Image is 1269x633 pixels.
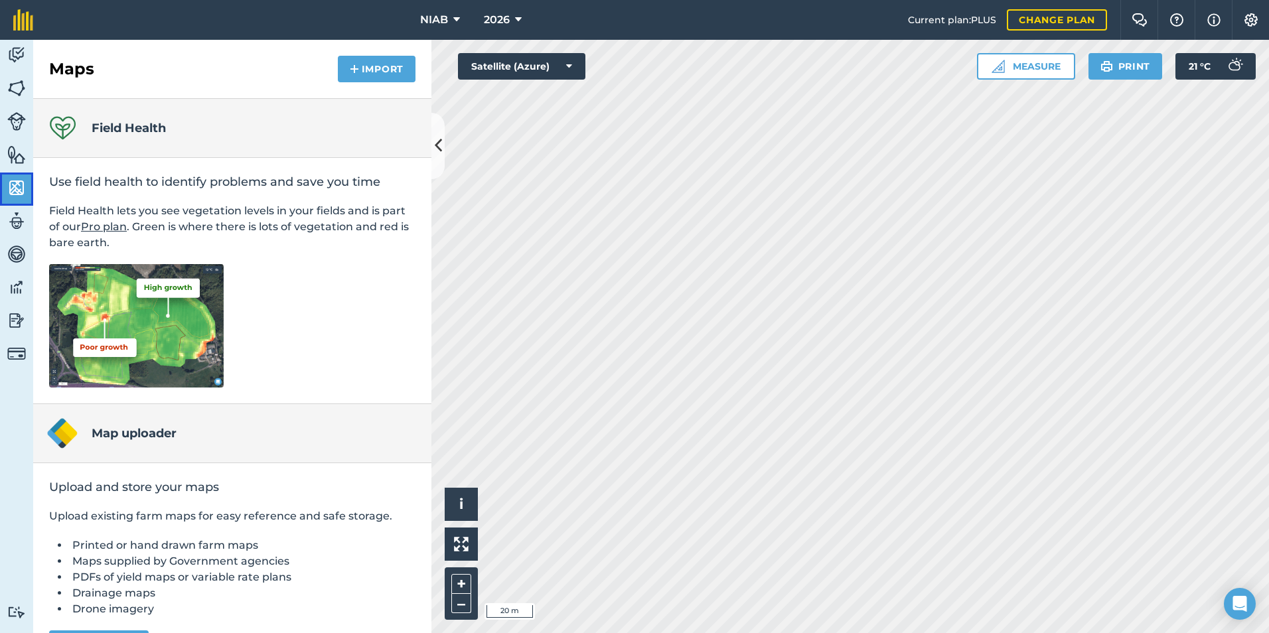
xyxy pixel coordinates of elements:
img: svg+xml;base64,PD94bWwgdmVyc2lvbj0iMS4wIiBlbmNvZGluZz0idXRmLTgiPz4KPCEtLSBHZW5lcmF0b3I6IEFkb2JlIE... [7,311,26,330]
img: svg+xml;base64,PD94bWwgdmVyc2lvbj0iMS4wIiBlbmNvZGluZz0idXRmLTgiPz4KPCEtLSBHZW5lcmF0b3I6IEFkb2JlIE... [7,112,26,131]
img: svg+xml;base64,PHN2ZyB4bWxucz0iaHR0cDovL3d3dy53My5vcmcvMjAwMC9zdmciIHdpZHRoPSI1NiIgaGVpZ2h0PSI2MC... [7,178,26,198]
span: Current plan : PLUS [908,13,996,27]
div: Open Intercom Messenger [1224,588,1256,620]
h4: Field Health [92,119,166,137]
a: Change plan [1007,9,1107,31]
button: i [445,488,478,521]
img: Ruler icon [992,60,1005,73]
img: svg+xml;base64,PHN2ZyB4bWxucz0iaHR0cDovL3d3dy53My5vcmcvMjAwMC9zdmciIHdpZHRoPSI1NiIgaGVpZ2h0PSI2MC... [7,145,26,165]
img: svg+xml;base64,PD94bWwgdmVyc2lvbj0iMS4wIiBlbmNvZGluZz0idXRmLTgiPz4KPCEtLSBHZW5lcmF0b3I6IEFkb2JlIE... [7,244,26,264]
li: PDFs of yield maps or variable rate plans [69,569,415,585]
h2: Maps [49,58,94,80]
img: svg+xml;base64,PD94bWwgdmVyc2lvbj0iMS4wIiBlbmNvZGluZz0idXRmLTgiPz4KPCEtLSBHZW5lcmF0b3I6IEFkb2JlIE... [7,45,26,65]
img: svg+xml;base64,PHN2ZyB4bWxucz0iaHR0cDovL3d3dy53My5vcmcvMjAwMC9zdmciIHdpZHRoPSIxNCIgaGVpZ2h0PSIyNC... [350,61,359,77]
h2: Use field health to identify problems and save you time [49,174,415,190]
a: Pro plan [81,220,127,233]
button: Import [338,56,415,82]
li: Drone imagery [69,601,415,617]
img: svg+xml;base64,PHN2ZyB4bWxucz0iaHR0cDovL3d3dy53My5vcmcvMjAwMC9zdmciIHdpZHRoPSI1NiIgaGVpZ2h0PSI2MC... [7,78,26,98]
span: 21 ° C [1189,53,1211,80]
li: Printed or hand drawn farm maps [69,537,415,553]
img: svg+xml;base64,PD94bWwgdmVyc2lvbj0iMS4wIiBlbmNvZGluZz0idXRmLTgiPz4KPCEtLSBHZW5lcmF0b3I6IEFkb2JlIE... [7,277,26,297]
span: 2026 [484,12,510,28]
img: svg+xml;base64,PD94bWwgdmVyc2lvbj0iMS4wIiBlbmNvZGluZz0idXRmLTgiPz4KPCEtLSBHZW5lcmF0b3I6IEFkb2JlIE... [7,344,26,363]
img: Two speech bubbles overlapping with the left bubble in the forefront [1132,13,1148,27]
img: Four arrows, one pointing top left, one top right, one bottom right and the last bottom left [454,537,469,551]
li: Maps supplied by Government agencies [69,553,415,569]
button: 21 °C [1175,53,1256,80]
img: svg+xml;base64,PD94bWwgdmVyc2lvbj0iMS4wIiBlbmNvZGluZz0idXRmLTgiPz4KPCEtLSBHZW5lcmF0b3I6IEFkb2JlIE... [7,606,26,618]
img: Map uploader logo [46,417,78,449]
img: fieldmargin Logo [13,9,33,31]
p: Field Health lets you see vegetation levels in your fields and is part of our . Green is where th... [49,203,415,251]
button: Measure [977,53,1075,80]
img: A question mark icon [1169,13,1185,27]
span: NIAB [420,12,448,28]
h4: Map uploader [92,424,177,443]
img: svg+xml;base64,PHN2ZyB4bWxucz0iaHR0cDovL3d3dy53My5vcmcvMjAwMC9zdmciIHdpZHRoPSIxOSIgaGVpZ2h0PSIyNC... [1100,58,1113,74]
img: svg+xml;base64,PHN2ZyB4bWxucz0iaHR0cDovL3d3dy53My5vcmcvMjAwMC9zdmciIHdpZHRoPSIxNyIgaGVpZ2h0PSIxNy... [1207,12,1221,28]
h2: Upload and store your maps [49,479,415,495]
span: i [459,496,463,512]
img: A cog icon [1243,13,1259,27]
li: Drainage maps [69,585,415,601]
img: svg+xml;base64,PD94bWwgdmVyc2lvbj0iMS4wIiBlbmNvZGluZz0idXRmLTgiPz4KPCEtLSBHZW5lcmF0b3I6IEFkb2JlIE... [1221,53,1248,80]
button: Satellite (Azure) [458,53,585,80]
button: – [451,594,471,613]
button: + [451,574,471,594]
img: svg+xml;base64,PD94bWwgdmVyc2lvbj0iMS4wIiBlbmNvZGluZz0idXRmLTgiPz4KPCEtLSBHZW5lcmF0b3I6IEFkb2JlIE... [7,211,26,231]
button: Print [1088,53,1163,80]
p: Upload existing farm maps for easy reference and safe storage. [49,508,415,524]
